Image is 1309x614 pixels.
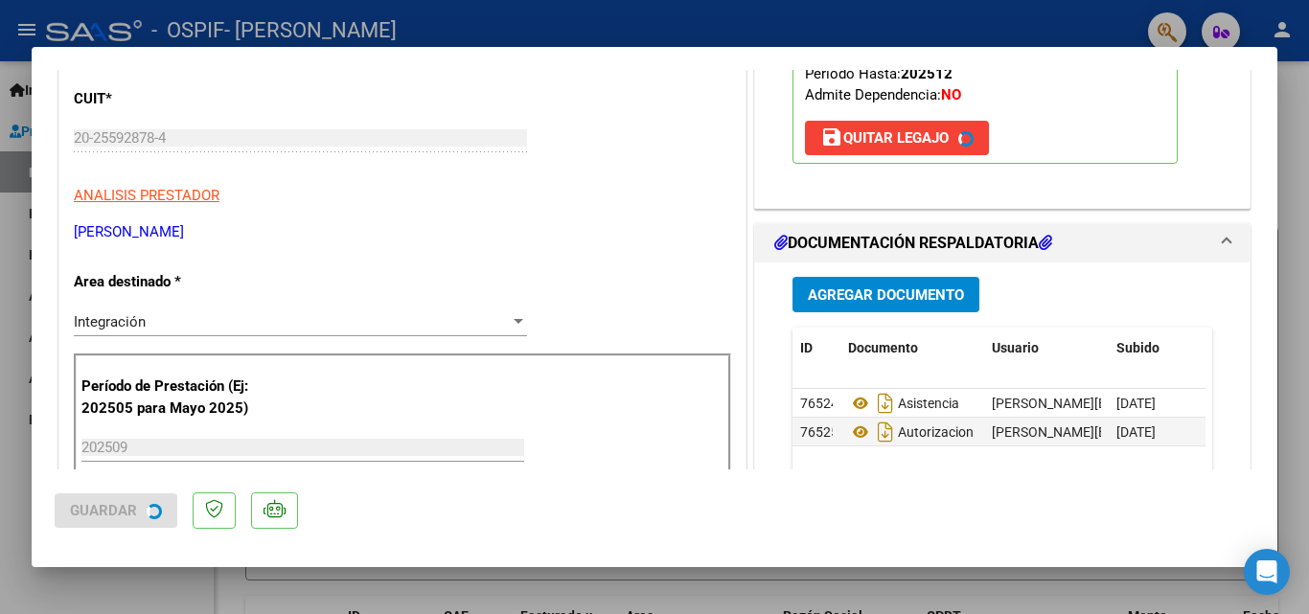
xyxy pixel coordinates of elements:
datatable-header-cell: Subido [1109,328,1205,369]
mat-expansion-panel-header: DOCUMENTACIÓN RESPALDATORIA [755,224,1250,262]
span: Usuario [992,340,1039,355]
span: 76525 [800,424,838,440]
span: [DATE] [1116,396,1156,411]
span: [DATE] [1116,424,1156,440]
strong: 202512 [901,65,953,82]
button: Guardar [55,493,177,528]
p: [PERSON_NAME] [74,221,731,243]
span: 76524 [800,396,838,411]
span: Agregar Documento [808,286,964,304]
p: CUIT [74,88,271,110]
h1: DOCUMENTACIÓN RESPALDATORIA [774,232,1052,255]
datatable-header-cell: Usuario [984,328,1109,369]
datatable-header-cell: ID [792,328,840,369]
i: Descargar documento [873,417,898,447]
span: ANALISIS PRESTADOR [74,187,219,204]
div: Open Intercom Messenger [1244,549,1290,595]
span: Asistencia [848,396,959,411]
datatable-header-cell: Acción [1205,328,1300,369]
i: Descargar documento [873,388,898,419]
span: Guardar [70,502,137,519]
p: Area destinado * [74,271,271,293]
strong: NO [941,86,961,103]
span: Documento [848,340,918,355]
datatable-header-cell: Documento [840,328,984,369]
button: Quitar Legajo [805,121,989,155]
span: Autorizacion [848,424,974,440]
button: Agregar Documento [792,277,979,312]
p: Período de Prestación (Ej: 202505 para Mayo 2025) [81,375,274,419]
span: Integración [74,313,146,330]
mat-icon: save [820,125,843,148]
span: Quitar Legajo [820,129,949,147]
span: Subido [1116,340,1160,355]
span: ID [800,340,813,355]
